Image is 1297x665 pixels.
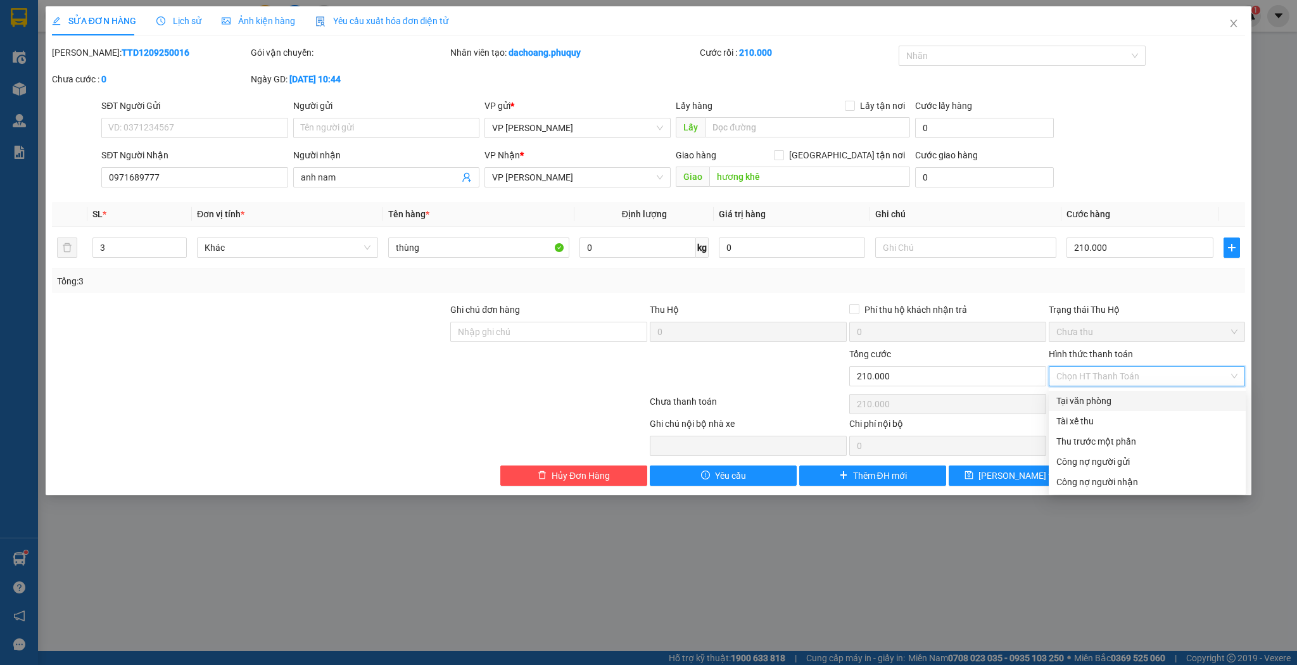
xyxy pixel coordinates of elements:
[849,349,891,359] span: Tổng cước
[552,469,610,483] span: Hủy Đơn Hàng
[1229,18,1239,28] span: close
[676,101,712,111] span: Lấy hàng
[462,172,472,182] span: user-add
[650,305,679,315] span: Thu Hộ
[156,16,201,26] span: Lịch sử
[676,167,709,187] span: Giao
[1056,455,1238,469] div: Công nợ người gửi
[839,471,848,481] span: plus
[700,46,897,60] div: Cước rồi :
[222,16,295,26] span: Ảnh kiện hàng
[853,469,907,483] span: Thêm ĐH mới
[870,202,1061,227] th: Ghi chú
[622,209,667,219] span: Định lượng
[915,118,1054,138] input: Cước lấy hàng
[859,303,972,317] span: Phí thu hộ khách nhận trả
[1056,394,1238,408] div: Tại văn phòng
[92,209,103,219] span: SL
[1049,452,1246,472] div: Cước gửi hàng sẽ được ghi vào công nợ của người gửi
[849,417,1046,436] div: Chi phí nội bộ
[197,209,244,219] span: Đơn vị tính
[1066,209,1110,219] span: Cước hàng
[1056,475,1238,489] div: Công nợ người nhận
[293,148,479,162] div: Người nhận
[57,274,501,288] div: Tổng: 3
[1224,237,1241,258] button: plus
[484,99,671,113] div: VP gửi
[450,305,520,315] label: Ghi chú đơn hàng
[1049,472,1246,492] div: Cước gửi hàng sẽ được ghi vào công nợ của người nhận
[492,168,663,187] span: VP Hà Huy Tập
[705,117,910,137] input: Dọc đường
[701,471,710,481] span: exclamation-circle
[293,99,479,113] div: Người gửi
[57,237,77,258] button: delete
[965,471,973,481] span: save
[1049,349,1133,359] label: Hình thức thanh toán
[52,72,249,86] div: Chưa cước :
[450,46,697,60] div: Nhân viên tạo:
[101,99,288,113] div: SĐT Người Gửi
[289,74,341,84] b: [DATE] 10:44
[388,209,429,219] span: Tên hàng
[648,395,848,417] div: Chưa thanh toán
[492,118,663,137] span: VP Ngọc Hồi
[915,101,972,111] label: Cước lấy hàng
[855,99,910,113] span: Lấy tận nơi
[52,16,61,25] span: edit
[949,465,1096,486] button: save[PERSON_NAME] thay đổi
[1224,243,1240,253] span: plus
[1056,367,1238,386] span: Chọn HT Thanh Toán
[251,46,448,60] div: Gói vận chuyển:
[799,465,946,486] button: plusThêm ĐH mới
[650,417,847,436] div: Ghi chú nội bộ nhà xe
[915,167,1054,187] input: Cước giao hàng
[719,209,766,219] span: Giá trị hàng
[101,74,106,84] b: 0
[709,167,910,187] input: Dọc đường
[875,237,1056,258] input: Ghi Chú
[500,465,647,486] button: deleteHủy Đơn Hàng
[915,150,978,160] label: Cước giao hàng
[1049,303,1246,317] div: Trạng thái Thu Hộ
[222,16,231,25] span: picture
[315,16,326,27] img: icon
[739,47,772,58] b: 210.000
[52,16,136,26] span: SỬA ĐƠN HÀNG
[156,16,165,25] span: clock-circle
[388,237,569,258] input: VD: Bàn, Ghế
[251,72,448,86] div: Ngày GD:
[978,469,1080,483] span: [PERSON_NAME] thay đổi
[784,148,910,162] span: [GEOGRAPHIC_DATA] tận nơi
[450,322,647,342] input: Ghi chú đơn hàng
[484,150,520,160] span: VP Nhận
[1216,6,1251,42] button: Close
[101,148,288,162] div: SĐT Người Nhận
[315,16,449,26] span: Yêu cầu xuất hóa đơn điện tử
[715,469,746,483] span: Yêu cầu
[696,237,709,258] span: kg
[509,47,581,58] b: dachoang.phuquy
[538,471,547,481] span: delete
[1056,322,1238,341] span: Chưa thu
[676,117,705,137] span: Lấy
[1056,414,1238,428] div: Tài xế thu
[122,47,189,58] b: TTD1209250016
[676,150,716,160] span: Giao hàng
[205,238,370,257] span: Khác
[1056,434,1238,448] div: Thu trước một phần
[650,465,797,486] button: exclamation-circleYêu cầu
[52,46,249,60] div: [PERSON_NAME]:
